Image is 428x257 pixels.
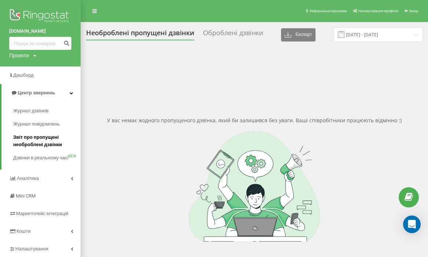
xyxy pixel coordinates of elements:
[13,104,81,117] a: Журнал дзвінків
[309,9,347,13] span: Реферальна програма
[13,131,81,151] a: Звіт про пропущені необроблені дзвінки
[18,90,55,95] span: Центр звернень
[13,107,48,115] span: Журнал дзвінків
[16,228,30,234] span: Кошти
[13,72,34,78] span: Дашборд
[13,151,81,164] a: Дзвінки в реальному часіNEW
[13,120,60,128] span: Журнал повідомлень
[13,154,68,162] span: Дзвінки в реальному часі
[409,9,418,13] span: Вихід
[9,28,71,35] a: [DOMAIN_NAME]
[9,37,71,50] input: Пошук за номером
[9,7,71,26] img: Ringostat logo
[86,29,194,40] div: Необроблені пропущені дзвінки
[203,29,263,40] div: Оброблені дзвінки
[9,52,29,59] div: Проекти
[1,84,81,102] a: Центр звернень
[16,211,69,216] span: Маркетплейс інтеграцій
[358,9,398,13] span: Налаштування профілю
[16,193,36,199] span: Mini CRM
[13,134,77,148] span: Звіт про пропущені необроблені дзвінки
[13,117,81,131] a: Журнал повідомлень
[15,246,48,251] span: Налаштування
[403,216,421,233] div: Open Intercom Messenger
[281,28,316,41] button: Експорт
[17,175,39,181] span: Аналiтика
